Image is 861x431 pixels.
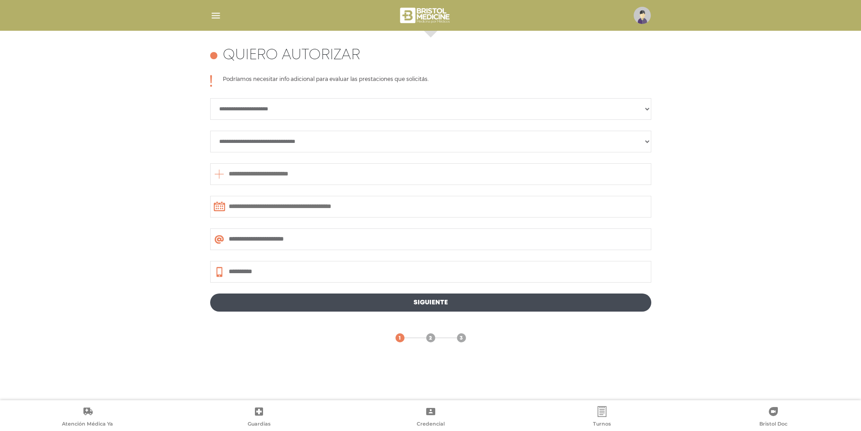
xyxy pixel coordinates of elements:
[248,421,271,429] span: Guardias
[2,406,173,429] a: Atención Médica Ya
[223,47,360,64] h4: Quiero autorizar
[634,7,651,24] img: profile-placeholder.svg
[429,334,432,342] span: 2
[759,421,787,429] span: Bristol Doc
[457,333,466,342] a: 3
[688,406,859,429] a: Bristol Doc
[417,421,445,429] span: Credencial
[210,294,651,312] a: Siguiente
[345,406,516,429] a: Credencial
[210,10,221,21] img: Cober_menu-lines-white.svg
[395,333,405,342] a: 1
[516,406,687,429] a: Turnos
[173,406,344,429] a: Guardias
[593,421,611,429] span: Turnos
[460,334,463,342] span: 3
[426,333,435,342] a: 2
[223,75,428,87] p: Podríamos necesitar info adicional para evaluar las prestaciones que solicitás.
[62,421,113,429] span: Atención Médica Ya
[399,5,452,26] img: bristol-medicine-blanco.png
[399,334,401,342] span: 1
